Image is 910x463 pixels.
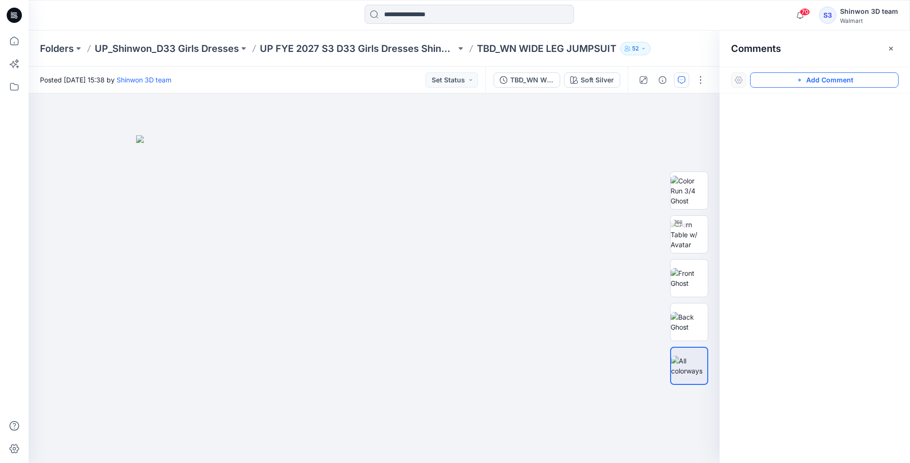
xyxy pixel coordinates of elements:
img: Turn Table w/ Avatar [671,220,708,250]
p: TBD_WN WIDE LEG JUMPSUIT [477,42,616,55]
h2: Comments [731,43,781,54]
span: Posted [DATE] 15:38 by [40,75,171,85]
img: All colorways [671,356,707,376]
div: TBD_WN WIDE LEG JUMPSUIT [510,75,554,85]
img: eyJhbGciOiJIUzI1NiIsImtpZCI6IjAiLCJzbHQiOiJzZXMiLCJ0eXAiOiJKV1QifQ.eyJkYXRhIjp7InR5cGUiOiJzdG9yYW... [136,135,612,463]
a: UP_Shinwon_D33 Girls Dresses [95,42,239,55]
div: S3 [819,7,836,24]
div: Soft Silver [581,75,614,85]
button: TBD_WN WIDE LEG JUMPSUIT [494,72,560,88]
div: Shinwon 3D team [840,6,898,17]
img: Color Run 3/4 Ghost [671,176,708,206]
span: 70 [800,8,810,16]
button: Add Comment [750,72,899,88]
a: UP FYE 2027 S3 D33 Girls Dresses Shinwon [260,42,456,55]
button: Details [655,72,670,88]
img: Front Ghost [671,268,708,288]
a: Folders [40,42,74,55]
p: 52 [632,43,639,54]
a: Shinwon 3D team [117,76,171,84]
button: 52 [620,42,651,55]
img: Back Ghost [671,312,708,332]
button: Soft Silver [564,72,620,88]
div: Walmart [840,17,898,24]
